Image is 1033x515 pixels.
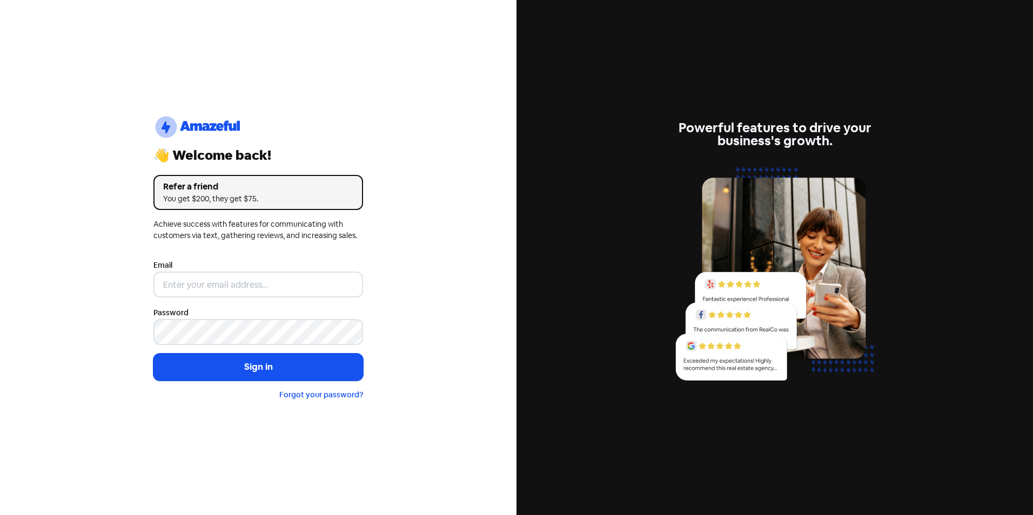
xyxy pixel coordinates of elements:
[153,354,363,381] button: Sign in
[163,180,353,193] div: Refer a friend
[153,272,363,297] input: Enter your email address...
[670,121,880,147] div: Powerful features to drive your business's growth.
[279,390,363,399] a: Forgot your password?
[153,260,172,271] label: Email
[153,219,363,241] div: Achieve success with features for communicating with customers via text, gathering reviews, and i...
[163,193,353,205] div: You get $200, they get $75.
[153,307,189,319] label: Password
[670,160,880,393] img: reviews
[153,149,363,162] div: 👋 Welcome back!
